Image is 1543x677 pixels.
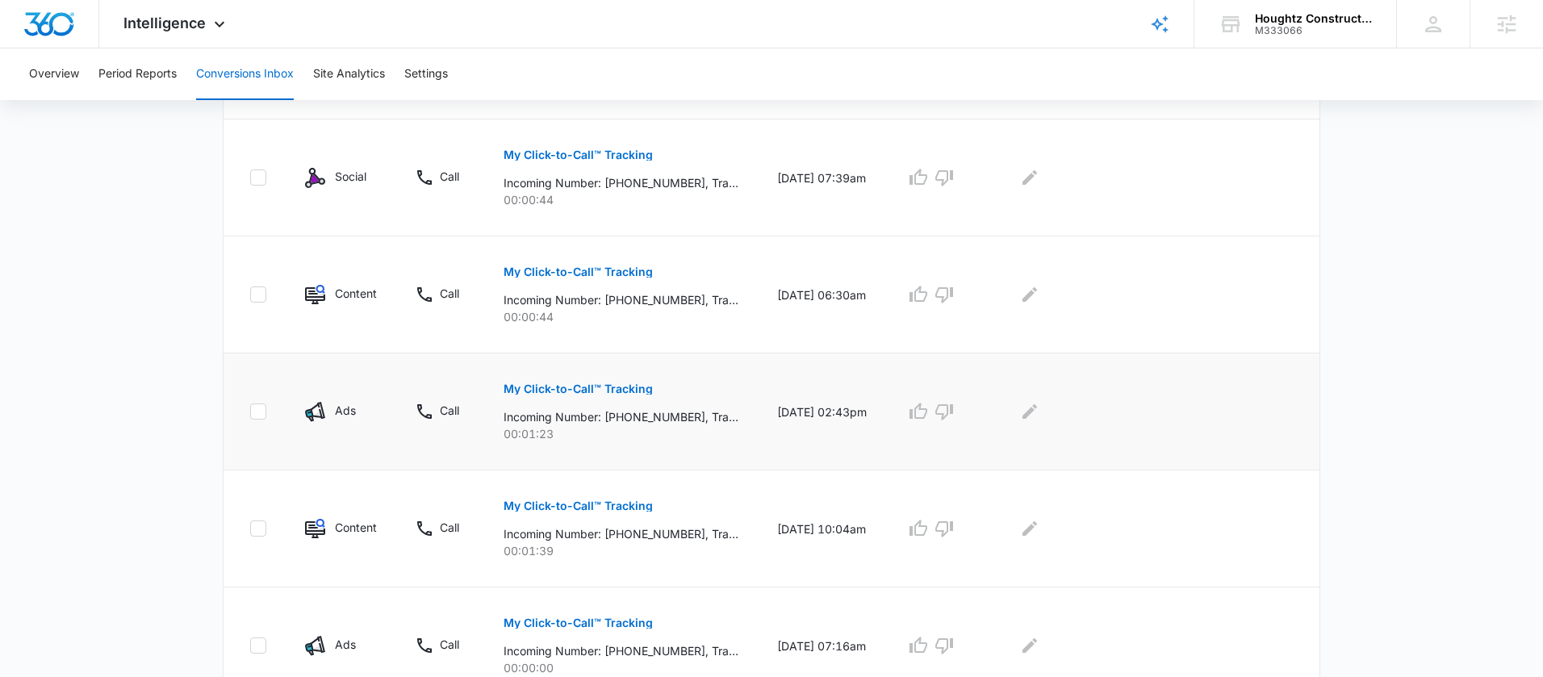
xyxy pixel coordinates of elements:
[440,519,459,536] p: Call
[758,353,886,470] td: [DATE] 02:43pm
[440,285,459,302] p: Call
[504,191,738,208] p: 00:00:44
[504,642,738,659] p: Incoming Number: [PHONE_NUMBER], Tracking Number: [PHONE_NUMBER], Ring To: [PHONE_NUMBER], Caller...
[504,136,653,174] button: My Click-to-Call™ Tracking
[504,604,653,642] button: My Click-to-Call™ Tracking
[335,168,366,185] p: Social
[335,402,356,419] p: Ads
[504,291,738,308] p: Incoming Number: [PHONE_NUMBER], Tracking Number: [PHONE_NUMBER], Ring To: [PHONE_NUMBER], Caller...
[1017,282,1043,307] button: Edit Comments
[404,48,448,100] button: Settings
[504,659,738,676] p: 00:00:00
[504,370,653,408] button: My Click-to-Call™ Tracking
[123,15,206,31] span: Intelligence
[504,383,653,395] p: My Click-to-Call™ Tracking
[98,48,177,100] button: Period Reports
[504,500,653,512] p: My Click-to-Call™ Tracking
[196,48,294,100] button: Conversions Inbox
[313,48,385,100] button: Site Analytics
[29,48,79,100] button: Overview
[504,408,738,425] p: Incoming Number: [PHONE_NUMBER], Tracking Number: [PHONE_NUMBER], Ring To: [PHONE_NUMBER], Caller...
[1017,633,1043,658] button: Edit Comments
[504,253,653,291] button: My Click-to-Call™ Tracking
[1255,12,1373,25] div: account name
[504,425,738,442] p: 00:01:23
[504,174,738,191] p: Incoming Number: [PHONE_NUMBER], Tracking Number: [PHONE_NUMBER], Ring To: [PHONE_NUMBER], Caller...
[758,470,886,587] td: [DATE] 10:04am
[1255,25,1373,36] div: account id
[1017,516,1043,541] button: Edit Comments
[335,636,356,653] p: Ads
[1017,165,1043,190] button: Edit Comments
[504,149,653,161] p: My Click-to-Call™ Tracking
[440,168,459,185] p: Call
[335,519,376,536] p: Content
[504,308,738,325] p: 00:00:44
[504,542,738,559] p: 00:01:39
[1017,399,1043,424] button: Edit Comments
[440,636,459,653] p: Call
[335,285,376,302] p: Content
[504,487,653,525] button: My Click-to-Call™ Tracking
[504,266,653,278] p: My Click-to-Call™ Tracking
[758,119,886,236] td: [DATE] 07:39am
[504,525,738,542] p: Incoming Number: [PHONE_NUMBER], Tracking Number: [PHONE_NUMBER], Ring To: [PHONE_NUMBER], Caller...
[504,617,653,629] p: My Click-to-Call™ Tracking
[758,236,886,353] td: [DATE] 06:30am
[440,402,459,419] p: Call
